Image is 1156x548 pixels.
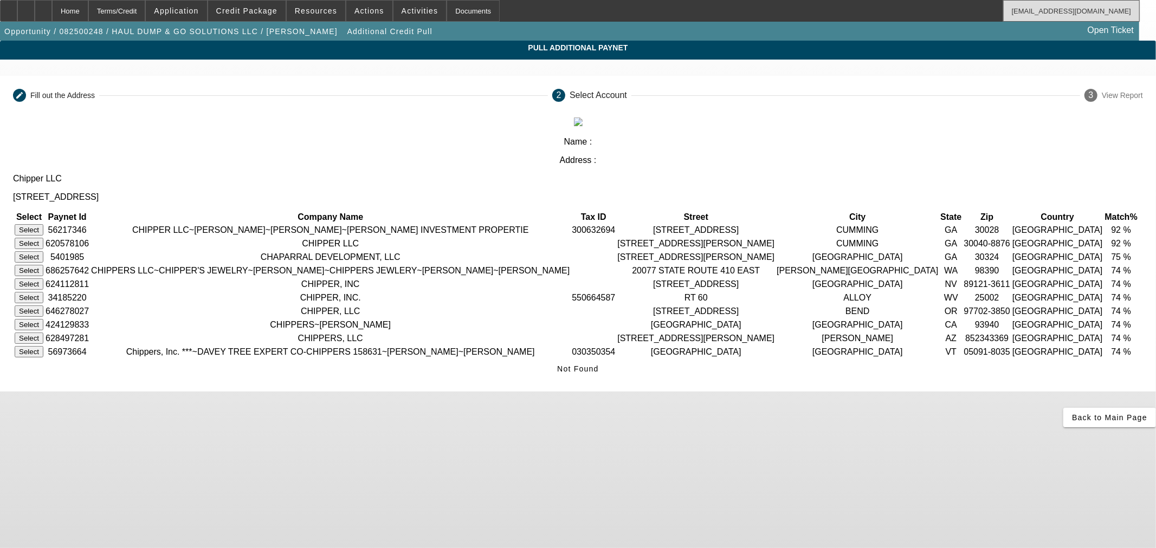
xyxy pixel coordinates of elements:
[347,27,432,36] span: Additional Credit Pull
[940,291,962,304] td: WV
[940,345,962,358] td: VT
[964,237,1011,250] td: 30040-8876
[571,291,616,304] td: 550664587
[15,91,24,100] mat-icon: create
[91,278,570,290] td: CHIPPER, INC
[571,224,616,236] td: 300632694
[1104,278,1138,290] td: 74 %
[4,27,338,36] span: Opportunity / 082500248 / HAUL DUMP & GO SOLUTIONS LLC / [PERSON_NAME]
[146,1,206,21] button: Application
[15,251,43,263] button: Select
[15,265,43,276] button: Select
[8,43,1148,52] span: Pull Additional Paynet
[216,6,277,15] span: Credit Package
[553,359,603,379] button: Not Found
[617,345,775,358] td: [GEOGRAPHIC_DATA]
[1104,237,1138,250] td: 92 %
[402,6,438,15] span: Activities
[776,291,939,304] td: ALLOY
[91,237,570,250] td: CHIPPER LLC
[940,278,962,290] td: NV
[354,6,384,15] span: Actions
[1104,212,1138,223] th: Match%
[964,332,1011,344] td: 852343369
[287,1,345,21] button: Resources
[964,251,1011,263] td: 30324
[617,212,775,223] th: Street
[15,292,43,303] button: Select
[91,305,570,317] td: CHIPPER, LLC
[15,278,43,290] button: Select
[91,212,570,223] th: Company Name
[15,238,43,249] button: Select
[776,318,939,331] td: [GEOGRAPHIC_DATA]
[45,345,89,358] td: 56973664
[1104,251,1138,263] td: 75 %
[617,318,775,331] td: [GEOGRAPHIC_DATA]
[14,212,44,223] th: Select
[570,90,627,100] div: Select Account
[1104,224,1138,236] td: 92 %
[15,305,43,317] button: Select
[557,364,599,373] span: Not Found
[1063,408,1156,427] button: Back to Main Page
[1012,251,1103,263] td: [GEOGRAPHIC_DATA]
[617,251,775,263] td: [STREET_ADDRESS][PERSON_NAME]
[154,6,198,15] span: Application
[1012,305,1103,317] td: [GEOGRAPHIC_DATA]
[617,224,775,236] td: [STREET_ADDRESS]
[15,224,43,236] button: Select
[208,1,286,21] button: Credit Package
[964,278,1011,290] td: 89121-3611
[91,345,570,358] td: Chippers, Inc. ***~DAVEY TREE EXPERT CO-CHIPPERS 158631~[PERSON_NAME]~[PERSON_NAME]
[964,305,1011,317] td: 97702-3850
[45,305,89,317] td: 646278027
[940,212,962,223] th: State
[776,264,939,277] td: [PERSON_NAME][GEOGRAPHIC_DATA]
[617,305,775,317] td: [STREET_ADDRESS]
[13,137,1143,147] p: Name :
[1072,413,1147,422] span: Back to Main Page
[571,212,616,223] th: Tax ID
[776,251,939,263] td: [GEOGRAPHIC_DATA]
[1012,291,1103,304] td: [GEOGRAPHIC_DATA]
[940,332,962,344] td: AZ
[1089,90,1094,100] span: 3
[295,6,337,15] span: Resources
[91,264,570,277] td: CHIPPERS LLC~CHIPPER'S JEWELRY~[PERSON_NAME]~CHIPPERS JEWLERY~[PERSON_NAME]~[PERSON_NAME]
[617,332,775,344] td: [STREET_ADDRESS][PERSON_NAME]
[1104,291,1138,304] td: 74 %
[617,264,775,277] td: 20077 STATE ROUTE 410 EAST
[1012,318,1103,331] td: [GEOGRAPHIC_DATA]
[1012,224,1103,236] td: [GEOGRAPHIC_DATA]
[13,192,1143,202] p: [STREET_ADDRESS]
[1104,345,1138,358] td: 74 %
[776,224,939,236] td: CUMMING
[940,264,962,277] td: WA
[45,237,89,250] td: 620578106
[91,318,570,331] td: CHIPPERS~[PERSON_NAME]
[617,291,775,304] td: RT 60
[557,90,561,100] span: 2
[1012,264,1103,277] td: [GEOGRAPHIC_DATA]
[617,278,775,290] td: [STREET_ADDRESS]
[91,251,570,263] td: CHAPARRAL DEVELOPMENT, LLC
[940,251,962,263] td: GA
[940,224,962,236] td: GA
[964,318,1011,331] td: 93940
[1012,237,1103,250] td: [GEOGRAPHIC_DATA]
[964,212,1011,223] th: Zip
[45,251,89,263] td: 5401985
[964,224,1011,236] td: 30028
[393,1,447,21] button: Activities
[45,318,89,331] td: 424129833
[964,345,1011,358] td: 05091-8035
[13,174,1143,184] p: Chipper LLC
[1102,91,1143,100] div: View Report
[1012,278,1103,290] td: [GEOGRAPHIC_DATA]
[1012,345,1103,358] td: [GEOGRAPHIC_DATA]
[1012,212,1103,223] th: Country
[964,291,1011,304] td: 25002
[45,332,89,344] td: 628497281
[940,318,962,331] td: CA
